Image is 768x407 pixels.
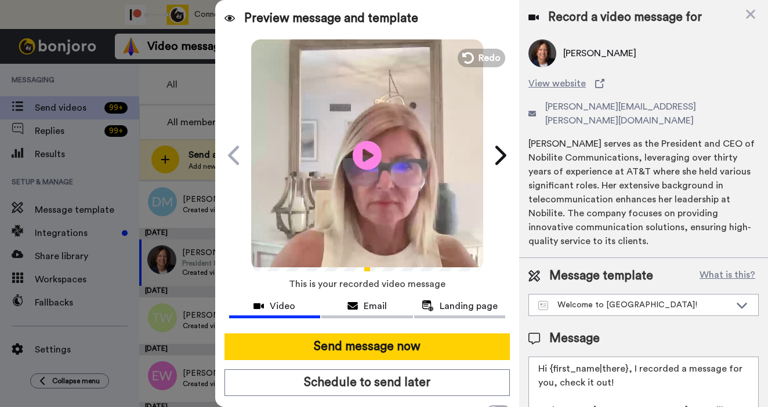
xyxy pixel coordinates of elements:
span: This is your recorded video message [289,271,445,297]
span: Landing page [440,299,498,313]
div: [PERSON_NAME] serves as the President and CEO of Nobilite Communications, leveraging over thirty ... [528,137,759,248]
span: Video [270,299,295,313]
span: Message template [549,267,653,285]
button: Schedule to send later [224,369,510,396]
span: Message [549,330,600,347]
span: Email [364,299,387,313]
img: Message-temps.svg [538,301,548,310]
button: Send message now [224,333,510,360]
button: What is this? [696,267,759,285]
div: Welcome to [GEOGRAPHIC_DATA]! [538,299,730,311]
span: [PERSON_NAME][EMAIL_ADDRESS][PERSON_NAME][DOMAIN_NAME] [545,100,759,128]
